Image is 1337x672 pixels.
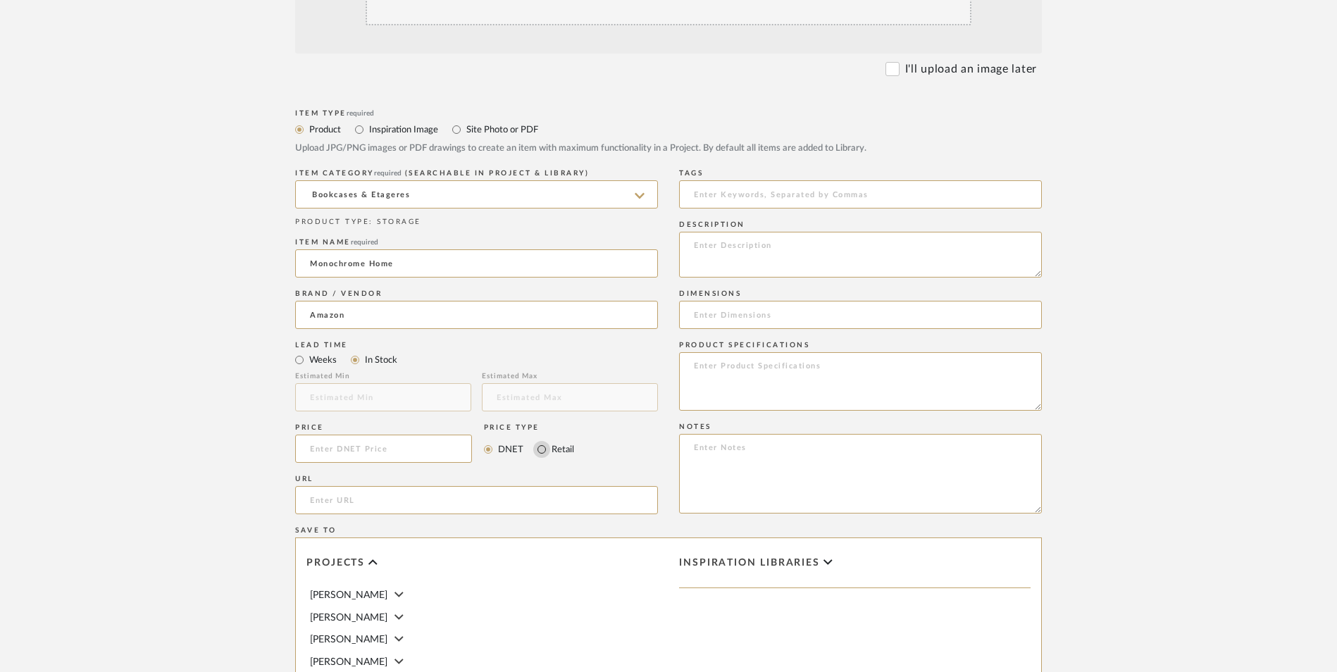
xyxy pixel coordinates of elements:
div: Upload JPG/PNG images or PDF drawings to create an item with maximum functionality in a Project. ... [295,142,1042,156]
label: Product [308,122,341,137]
div: Price [295,423,472,432]
label: DNET [497,442,523,457]
div: Price Type [484,423,574,432]
label: Inspiration Image [368,122,438,137]
div: Tags [679,169,1042,178]
span: [PERSON_NAME] [310,657,387,667]
label: In Stock [363,352,397,368]
mat-radio-group: Select item type [295,120,1042,138]
mat-radio-group: Select price type [484,435,574,463]
div: Brand / Vendor [295,290,658,298]
div: Description [679,220,1042,229]
span: [PERSON_NAME] [310,635,387,645]
label: Site Photo or PDF [465,122,538,137]
input: Enter Name [295,249,658,278]
span: [PERSON_NAME] [310,590,387,600]
input: Enter Keywords, Separated by Commas [679,180,1042,209]
input: Type a category to search and select [295,180,658,209]
input: Estimated Max [482,383,658,411]
div: Estimated Max [482,372,658,380]
span: required [347,110,374,117]
div: PRODUCT TYPE [295,217,658,228]
span: required [374,170,402,177]
div: Lead Time [295,341,658,349]
div: Notes [679,423,1042,431]
div: Item name [295,238,658,247]
label: Weeks [308,352,337,368]
div: Save To [295,526,1042,535]
div: URL [295,475,658,483]
div: Item Type [295,109,1042,118]
label: Retail [550,442,574,457]
span: [PERSON_NAME] [310,613,387,623]
div: Product Specifications [679,341,1042,349]
input: Unknown [295,301,658,329]
span: required [351,239,378,246]
span: Projects [306,557,365,569]
div: Estimated Min [295,372,471,380]
input: Estimated Min [295,383,471,411]
span: : STORAGE [369,218,421,225]
mat-radio-group: Select item type [295,351,658,368]
div: ITEM CATEGORY [295,169,658,178]
input: Enter DNET Price [295,435,472,463]
input: Enter URL [295,486,658,514]
span: Inspiration libraries [679,557,820,569]
div: Dimensions [679,290,1042,298]
label: I'll upload an image later [905,61,1037,77]
input: Enter Dimensions [679,301,1042,329]
span: (Searchable in Project & Library) [405,170,590,177]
